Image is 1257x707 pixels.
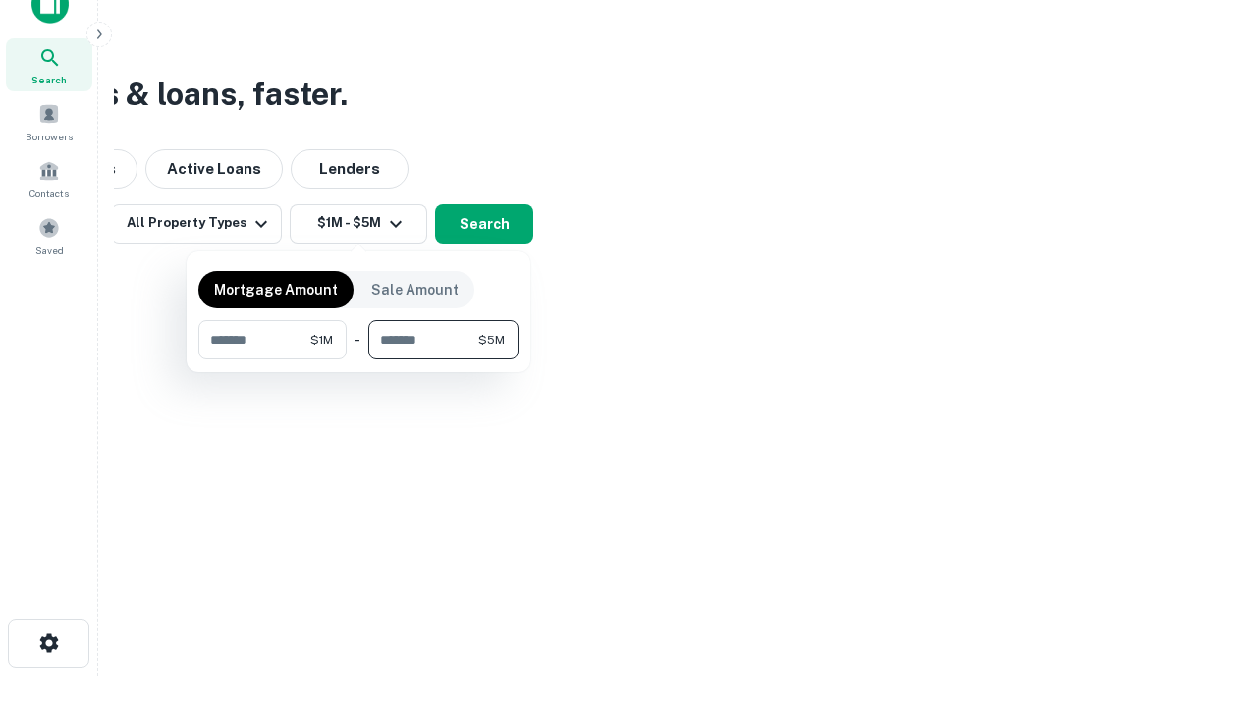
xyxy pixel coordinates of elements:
[310,331,333,349] span: $1M
[1159,550,1257,644] iframe: Chat Widget
[214,279,338,300] p: Mortgage Amount
[355,320,360,359] div: -
[371,279,459,300] p: Sale Amount
[478,331,505,349] span: $5M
